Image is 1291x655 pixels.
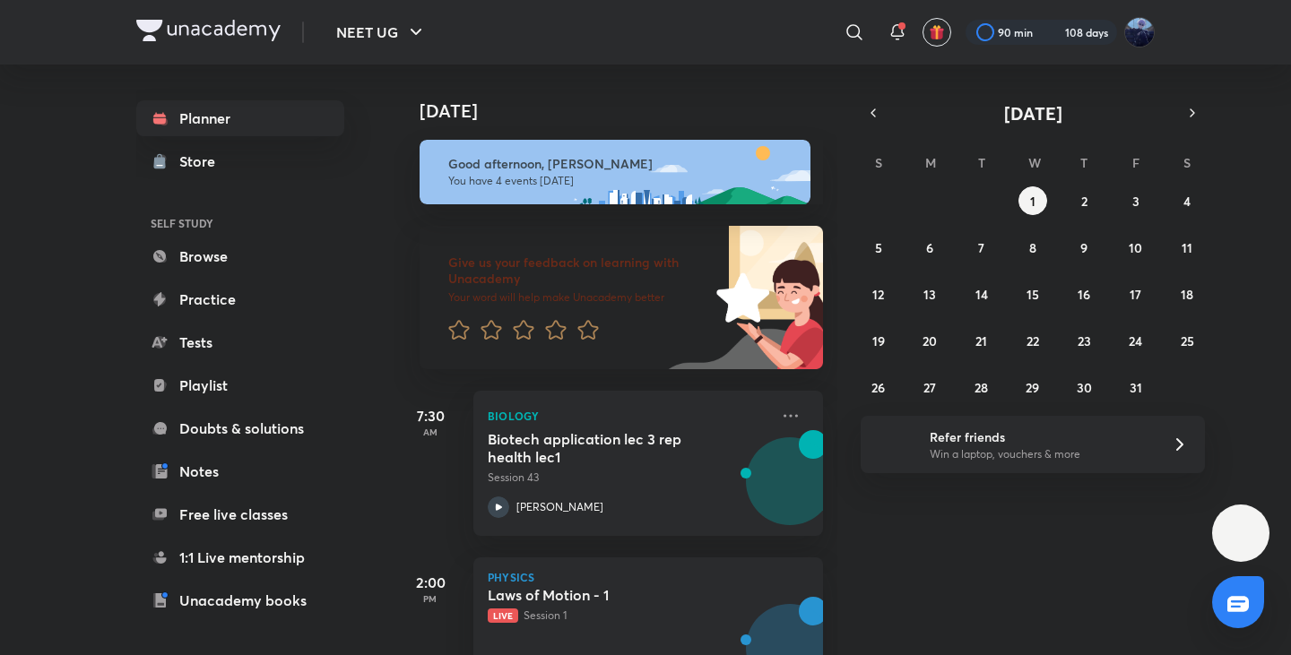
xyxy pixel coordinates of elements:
p: [PERSON_NAME] [516,499,603,515]
button: October 5, 2025 [864,233,893,262]
abbr: Friday [1132,154,1139,171]
p: You have 4 events [DATE] [448,174,794,188]
abbr: October 15, 2025 [1027,286,1039,303]
abbr: Sunday [875,154,882,171]
img: feedback_image [655,226,823,369]
a: Store [136,143,344,179]
button: October 4, 2025 [1173,186,1201,215]
abbr: Tuesday [978,154,985,171]
button: October 24, 2025 [1122,326,1150,355]
abbr: Thursday [1080,154,1087,171]
abbr: October 30, 2025 [1077,379,1092,396]
p: Physics [488,572,809,582]
abbr: October 24, 2025 [1129,332,1142,349]
img: Company Logo [136,20,281,41]
a: Practice [136,281,344,317]
abbr: October 12, 2025 [872,286,884,303]
abbr: October 6, 2025 [926,239,933,256]
a: Notes [136,453,344,489]
button: October 1, 2025 [1018,186,1047,215]
abbr: October 29, 2025 [1026,379,1039,396]
a: Tests [136,324,344,360]
img: streak [1044,23,1061,41]
button: NEET UG [325,14,438,50]
abbr: October 21, 2025 [975,332,987,349]
abbr: Wednesday [1028,154,1041,171]
p: Session 1 [488,608,769,624]
h5: 7:30 [394,405,466,427]
h5: Laws of Motion - 1 [488,586,711,604]
button: October 16, 2025 [1070,280,1098,308]
abbr: Monday [925,154,936,171]
abbr: October 26, 2025 [871,379,885,396]
button: October 30, 2025 [1070,373,1098,401]
abbr: October 28, 2025 [975,379,988,396]
button: October 28, 2025 [967,373,996,401]
button: October 25, 2025 [1173,326,1201,355]
h6: Give us your feedback on learning with Unacademy [448,254,710,287]
abbr: October 2, 2025 [1081,193,1087,210]
button: October 13, 2025 [915,280,944,308]
button: October 12, 2025 [864,280,893,308]
abbr: October 9, 2025 [1080,239,1087,256]
button: [DATE] [886,100,1180,125]
span: Live [488,608,518,623]
a: 1:1 Live mentorship [136,539,344,575]
abbr: October 31, 2025 [1130,379,1142,396]
abbr: Saturday [1183,154,1191,171]
abbr: October 5, 2025 [875,239,882,256]
button: October 11, 2025 [1173,233,1201,262]
img: Avatar [747,447,833,533]
a: Planner [136,100,344,136]
img: ttu [1230,522,1252,544]
abbr: October 17, 2025 [1130,286,1141,303]
abbr: October 23, 2025 [1078,332,1091,349]
button: avatar [923,18,951,47]
abbr: October 19, 2025 [872,332,885,349]
a: Free live classes [136,496,344,532]
button: October 14, 2025 [967,280,996,308]
img: avatar [929,24,945,40]
button: October 2, 2025 [1070,186,1098,215]
a: Unacademy books [136,582,344,618]
button: October 26, 2025 [864,373,893,401]
abbr: October 14, 2025 [975,286,988,303]
button: October 21, 2025 [967,326,996,355]
button: October 27, 2025 [915,373,944,401]
button: October 29, 2025 [1018,373,1047,401]
button: October 22, 2025 [1018,326,1047,355]
abbr: October 1, 2025 [1030,193,1035,210]
abbr: October 4, 2025 [1183,193,1191,210]
abbr: October 8, 2025 [1029,239,1036,256]
abbr: October 11, 2025 [1182,239,1192,256]
img: referral [875,427,911,462]
p: Biology [488,405,769,427]
button: October 7, 2025 [967,233,996,262]
abbr: October 16, 2025 [1078,286,1090,303]
p: Session 43 [488,470,769,486]
a: Playlist [136,367,344,403]
button: October 10, 2025 [1122,233,1150,262]
img: afternoon [420,140,810,204]
button: October 3, 2025 [1122,186,1150,215]
a: Company Logo [136,20,281,46]
abbr: October 27, 2025 [923,379,936,396]
abbr: October 18, 2025 [1181,286,1193,303]
p: Win a laptop, vouchers & more [930,446,1150,462]
abbr: October 13, 2025 [923,286,936,303]
abbr: October 20, 2025 [923,332,937,349]
button: October 17, 2025 [1122,280,1150,308]
h5: Biotech application lec 3 rep health lec1 [488,430,711,466]
button: October 9, 2025 [1070,233,1098,262]
p: PM [394,593,466,604]
button: October 8, 2025 [1018,233,1047,262]
abbr: October 10, 2025 [1129,239,1142,256]
p: Your word will help make Unacademy better [448,290,710,305]
abbr: October 25, 2025 [1181,332,1194,349]
button: October 6, 2025 [915,233,944,262]
button: October 15, 2025 [1018,280,1047,308]
abbr: October 3, 2025 [1132,193,1139,210]
abbr: October 7, 2025 [978,239,984,256]
button: October 18, 2025 [1173,280,1201,308]
h6: SELF STUDY [136,208,344,238]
